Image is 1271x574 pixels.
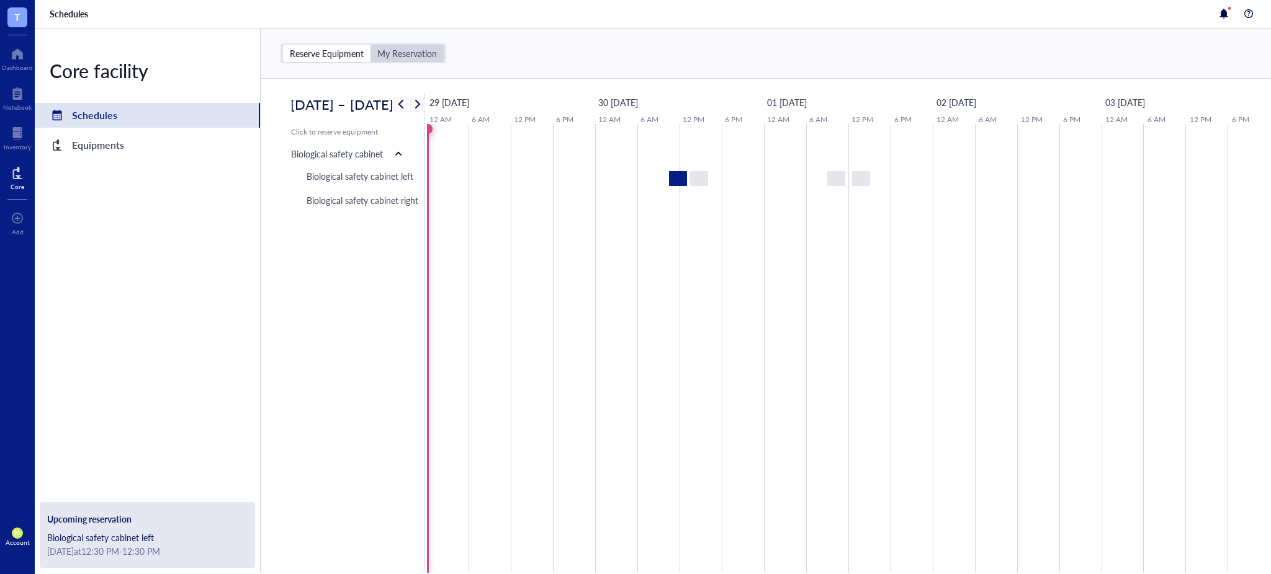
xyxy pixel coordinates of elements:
h2: [DATE] – [DATE] [290,94,393,115]
a: 6 AM [469,112,493,128]
a: 6 AM [976,112,1000,128]
div: Core facility [35,58,260,83]
a: 12 AM [426,112,455,128]
a: September 30, 2025 [595,93,641,112]
button: Previous week [393,97,408,112]
a: Inventory [4,123,31,151]
a: Dashboard [2,44,33,71]
div: Upcoming reservation [47,512,248,526]
div: Biological safety cabinet left [47,531,248,544]
a: 12 PM [1018,112,1046,128]
a: 6 AM [1144,112,1169,128]
a: October 3, 2025 [1102,93,1148,112]
a: 6 PM [1229,112,1252,128]
div: segmented control [281,43,446,63]
a: 12 AM [764,112,793,128]
a: 6 PM [553,112,577,128]
span: PO [14,531,20,536]
div: My Reservation [377,48,437,59]
div: Schedules [72,107,117,124]
div: Inventory [4,143,31,151]
a: 12 AM [933,112,962,128]
div: Click to reserve equipment [291,126,406,138]
a: 6 PM [722,112,745,128]
a: 12 PM [1187,112,1215,128]
button: Next week [410,97,425,112]
div: Reserve Equipment [290,48,364,59]
a: 12 PM [680,112,707,128]
div: Biological safety cabinet right [307,193,418,207]
div: Core [11,183,24,190]
a: 12 PM [848,112,876,128]
a: 12 PM [511,112,539,128]
a: October 2, 2025 [933,93,979,112]
div: Equipments [72,136,124,154]
div: Biological safety cabinet [291,147,383,161]
a: October 1, 2025 [764,93,810,112]
a: Schedules [50,8,91,19]
div: [DATE] at 12:30 PM - 12:30 PM [47,544,248,558]
div: Dashboard [2,64,33,71]
div: My Reservation [371,45,444,62]
a: Equipments [35,133,260,157]
div: Add [12,228,24,236]
div: Reserve Equipment [283,45,371,62]
a: 6 PM [891,112,915,128]
a: Schedules [35,103,260,128]
a: Notebook [3,84,32,111]
span: T [14,9,20,25]
div: Account [6,539,30,546]
a: 6 PM [1060,112,1084,128]
a: Core [11,163,24,190]
div: Notebook [3,104,32,111]
div: Biological safety cabinet left [307,169,413,183]
a: 6 AM [637,112,662,128]
a: September 29, 2025 [426,93,472,112]
a: 6 AM [806,112,830,128]
a: 12 AM [595,112,624,128]
a: 12 AM [1102,112,1131,128]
